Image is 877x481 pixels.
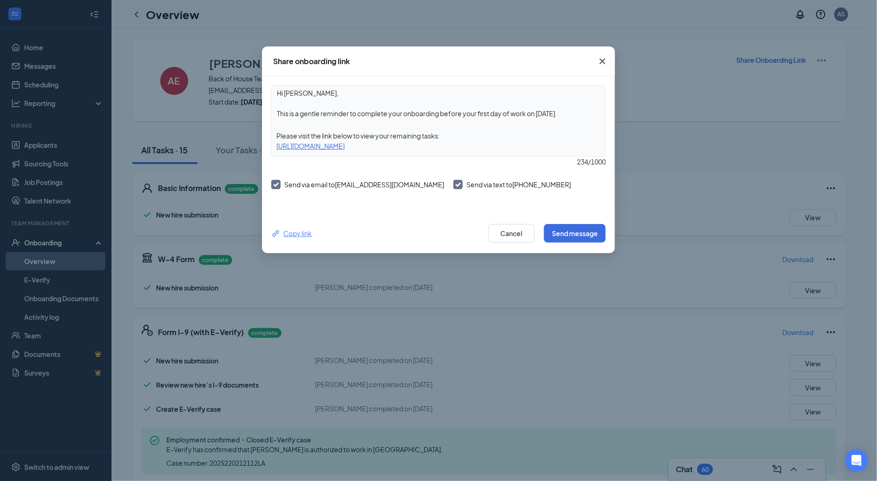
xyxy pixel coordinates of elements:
[271,157,606,167] div: 234 / 1000
[544,224,606,243] button: Send message
[845,449,868,472] div: Open Intercom Messenger
[271,229,281,238] svg: Link
[590,46,615,76] button: Close
[488,224,535,243] button: Cancel
[466,180,571,189] span: Send via text to [PHONE_NUMBER]
[272,86,605,120] textarea: Hi [PERSON_NAME], This is a gentle reminder to complete your onboarding before your first day of ...
[272,131,605,141] div: Please visit the link below to view your remaining tasks:
[271,228,312,238] div: Copy link
[272,141,605,151] div: [URL][DOMAIN_NAME]
[273,56,350,66] div: Share onboarding link
[597,56,608,67] svg: Cross
[284,180,444,189] span: Send via email to [EMAIL_ADDRESS][DOMAIN_NAME]
[271,228,312,238] button: Link Copy link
